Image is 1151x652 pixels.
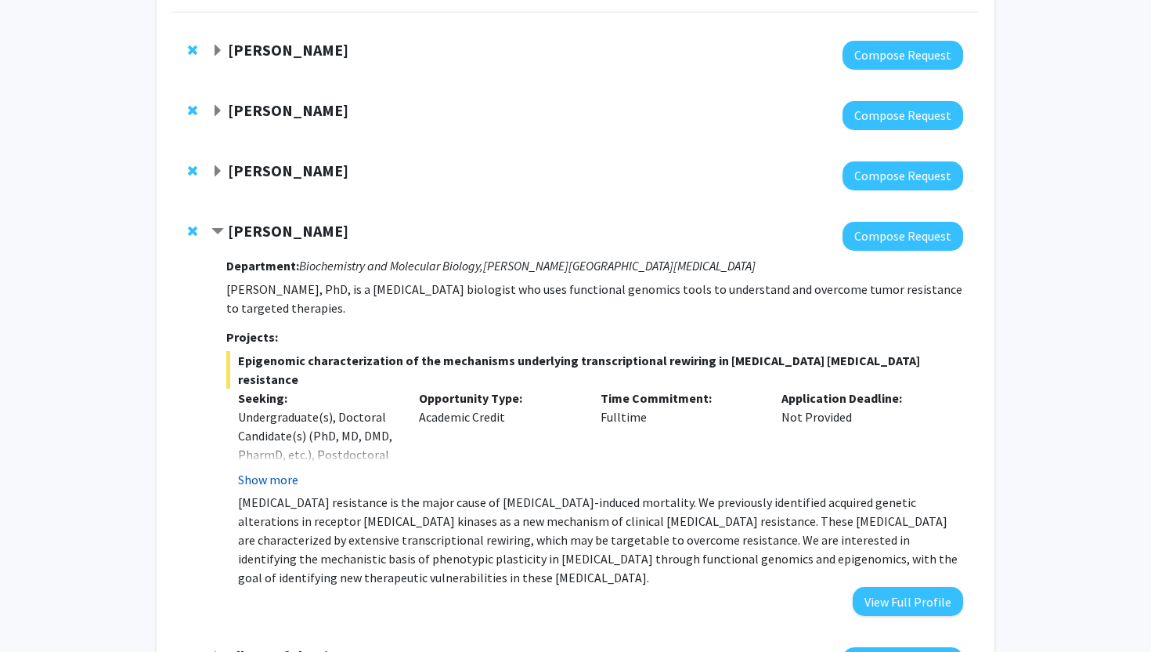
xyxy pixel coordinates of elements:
[238,493,963,587] p: [MEDICAL_DATA] resistance is the major cause of [MEDICAL_DATA]-induced mortality. We previously i...
[211,45,224,57] span: Expand Amir Kashani Bookmark
[188,44,197,56] span: Remove Amir Kashani from bookmarks
[853,587,963,616] button: View Full Profile
[483,258,756,273] i: [PERSON_NAME][GEOGRAPHIC_DATA][MEDICAL_DATA]
[843,41,963,70] button: Compose Request to Amir Kashani
[211,226,224,238] span: Contract Utthara Nayar Bookmark
[419,389,577,407] p: Opportunity Type:
[226,329,278,345] strong: Projects:
[226,351,963,389] span: Epigenomic characterization of the mechanisms underlying transcriptional rewiring in [MEDICAL_DAT...
[407,389,589,489] div: Academic Credit
[238,389,396,407] p: Seeking:
[299,258,483,273] i: Biochemistry and Molecular Biology,
[601,389,759,407] p: Time Commitment:
[226,280,963,317] p: [PERSON_NAME], PhD, is a [MEDICAL_DATA] biologist who uses functional genomics tools to understan...
[781,389,940,407] p: Application Deadline:
[188,165,197,177] span: Remove David Sidransky from bookmarks
[188,225,197,237] span: Remove Utthara Nayar from bookmarks
[211,105,224,118] span: Expand Elia Duh Bookmark
[238,407,396,520] div: Undergraduate(s), Doctoral Candidate(s) (PhD, MD, DMD, PharmD, etc.), Postdoctoral Researcher(s) ...
[226,258,299,273] strong: Department:
[843,101,963,130] button: Compose Request to Elia Duh
[843,161,963,190] button: Compose Request to David Sidransky
[228,40,348,60] strong: [PERSON_NAME]
[211,165,224,178] span: Expand David Sidransky Bookmark
[238,470,298,489] button: Show more
[228,100,348,120] strong: [PERSON_NAME]
[228,161,348,180] strong: [PERSON_NAME]
[188,104,197,117] span: Remove Elia Duh from bookmarks
[843,222,963,251] button: Compose Request to Utthara Nayar
[770,389,951,489] div: Not Provided
[228,221,348,241] strong: [PERSON_NAME]
[589,389,770,489] div: Fulltime
[12,581,67,640] iframe: Chat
